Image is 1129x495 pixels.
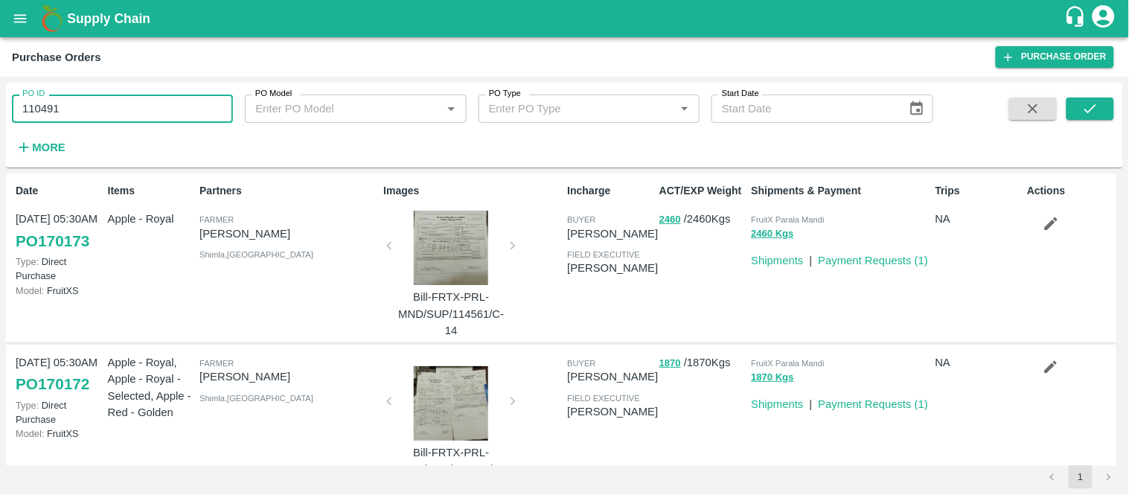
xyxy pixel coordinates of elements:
a: PO170173 [16,228,89,255]
input: Enter PO ID [12,95,233,123]
span: Type: [16,256,39,267]
p: FruitXS [16,284,102,298]
a: PO170172 [16,371,89,397]
button: Open [441,99,461,118]
p: Items [108,183,194,199]
label: Start Date [722,88,759,100]
span: buyer [567,359,595,368]
p: Partners [199,183,377,199]
p: Actions [1027,183,1113,199]
a: Supply Chain [67,8,1064,29]
span: FruitX Parala Mandi [752,359,825,368]
input: Start Date [711,95,897,123]
span: FruitX Parala Mandi [752,215,825,224]
p: Bill-FRTX-PRL-MND/SUP/114561/C-14 [395,289,507,339]
span: Farmer [199,215,234,224]
input: Enter PO Model [249,99,418,118]
a: Purchase Order [996,46,1114,68]
button: Choose date [903,95,931,123]
p: Images [383,183,561,199]
div: account of current user [1090,3,1117,34]
label: PO Model [255,88,292,100]
span: Model: [16,428,44,439]
span: field executive [567,394,640,403]
strong: More [32,141,65,153]
div: Purchase Orders [12,48,101,67]
button: 2460 [659,211,681,229]
div: | [804,246,813,269]
p: [PERSON_NAME] [567,368,658,385]
label: PO Type [489,88,521,100]
p: [DATE] 05:30AM [16,354,102,371]
p: Shipments & Payment [752,183,930,199]
p: Direct Purchase [16,398,102,427]
p: / 2460 Kgs [659,211,746,228]
p: [PERSON_NAME] [567,260,658,276]
p: Bill-FRTX-PRL-MND/SUP/114523/C-11 [395,444,507,494]
a: Payment Requests (1) [819,255,929,266]
button: 1870 [659,355,681,372]
p: Incharge [567,183,653,199]
p: / 1870 Kgs [659,354,746,371]
span: Type: [16,400,39,411]
p: Trips [935,183,1022,199]
button: open drawer [3,1,37,36]
p: [PERSON_NAME] [199,368,377,385]
input: Enter PO Type [483,99,651,118]
p: [PERSON_NAME] [199,226,377,242]
span: Shimla , [GEOGRAPHIC_DATA] [199,250,313,259]
a: Shipments [752,255,804,266]
span: buyer [567,215,595,224]
p: [PERSON_NAME] [567,403,658,420]
button: More [12,135,69,160]
button: Open [675,99,694,118]
button: 2460 Kgs [752,226,794,243]
nav: pagination navigation [1038,465,1123,489]
label: PO ID [22,88,45,100]
span: Model: [16,285,44,296]
p: Apple - Royal [108,211,194,227]
a: Payment Requests (1) [819,398,929,410]
p: Apple - Royal, Apple - Royal - Selected, Apple - Red - Golden [108,354,194,421]
div: customer-support [1064,5,1090,32]
p: FruitXS [16,427,102,441]
b: Supply Chain [67,11,150,26]
div: | [804,390,813,412]
img: logo [37,4,67,33]
p: ACT/EXP Weight [659,183,746,199]
p: NA [935,211,1022,227]
p: [PERSON_NAME] [567,226,658,242]
p: Date [16,183,102,199]
span: Farmer [199,359,234,368]
p: NA [935,354,1022,371]
button: page 1 [1069,465,1093,489]
button: 1870 Kgs [752,369,794,386]
p: [DATE] 05:30AM [16,211,102,227]
span: field executive [567,250,640,259]
a: Shipments [752,398,804,410]
span: Shimla , [GEOGRAPHIC_DATA] [199,394,313,403]
p: Direct Purchase [16,255,102,283]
